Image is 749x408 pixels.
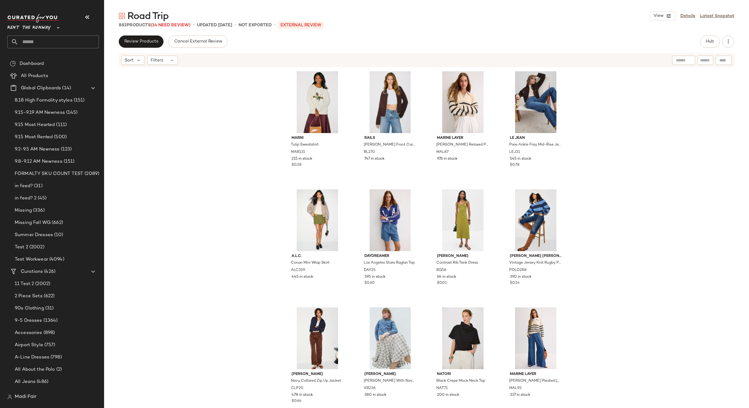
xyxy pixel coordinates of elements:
span: (151) [62,158,75,165]
span: [PERSON_NAME] Relaxed Polo Sweater [436,142,488,148]
span: MAR131 [291,150,305,155]
span: (4094) [48,256,64,263]
img: VB236.jpg [359,307,421,369]
img: DAY25.jpg [359,189,421,251]
span: 9-5 Dresses [15,317,42,324]
p: updated [DATE] [197,22,232,28]
img: ALC359.jpg [287,189,348,251]
span: Summer Dresses [15,232,53,239]
span: Review Products [124,39,158,44]
span: [PERSON_NAME] [PERSON_NAME] [510,254,562,259]
span: (45) [36,195,47,202]
span: RL270 [364,150,375,155]
img: LEJ31.jpg [505,71,566,133]
span: (798) [49,354,62,361]
span: 11 Test 2 [15,280,34,287]
span: Global Clipboards [21,85,61,92]
span: $0.14 [510,280,520,286]
img: NAT71.jpg [432,307,494,369]
img: svg%3e [119,13,125,19]
span: 9.15-9.19 AM Newness [15,109,65,116]
span: • [235,21,236,29]
span: A-Line Dresses [15,354,49,361]
span: $0.01 [437,280,447,286]
img: POLO288.jpg [505,189,566,251]
span: 337 in stock [510,392,530,398]
span: (20) [67,391,77,398]
span: Cancel External Review [174,39,222,44]
span: 882 [119,23,127,28]
span: Airport Style [15,342,43,349]
span: [PERSON_NAME] Pleated [PERSON_NAME] [509,378,561,384]
span: Natori [437,372,489,377]
span: in feed? [15,183,33,190]
span: (662) [51,219,63,226]
span: LE JEAN [510,135,562,141]
span: 90s Clothing [15,305,44,312]
span: $0.78 [510,162,519,168]
span: NAT71 [436,386,448,391]
span: Vintage Jersey Knit Rugby Pullover [509,260,561,266]
span: Pixie Ankle Fray Mid-Rise Jeans [509,142,561,148]
a: Latest Snapshot [700,13,734,19]
span: VB236 [364,386,375,391]
span: All Jeans [15,378,36,385]
span: Navy Collared Zip Up Jacket [291,378,341,384]
span: 9.2-9.5 AM Newness [15,146,60,153]
span: Black Crepe Mock Neck Top [436,378,485,384]
img: RL270.jpg [359,71,421,133]
span: (336) [32,207,45,214]
span: 2 Piece Sets [15,293,43,300]
span: 9.8-9.12 AM Newness [15,158,62,165]
span: Rent the Runway [7,21,51,32]
span: $0.28 [292,162,301,168]
img: CLP20.jpg [287,307,348,369]
span: 9.15 Most Hearted [15,121,55,128]
span: (757) [43,342,55,349]
span: Marine Layer [510,372,562,377]
span: Contrast Rib Tank Dress [436,260,478,266]
span: Dashboard [20,60,44,67]
span: MAL93 [509,386,521,391]
span: (500) [53,134,67,141]
span: DAYDREAMER [364,254,416,259]
button: Cancel External Review [168,35,227,48]
span: • [274,21,276,29]
span: (123) [60,146,72,153]
span: POLO288 [509,268,527,273]
span: 380 in stock [364,392,386,398]
span: Test 2 [15,244,28,251]
span: [PERSON_NAME] [364,372,416,377]
span: (14) [61,85,71,92]
span: LEJ31 [509,150,520,155]
span: CLP20 [291,386,303,391]
span: DAY25 [364,268,375,273]
span: 445 in stock [292,274,313,280]
span: Sort [125,57,134,64]
span: (1364) [42,317,58,324]
span: Marni [292,135,343,141]
span: 545 in stock [510,156,531,162]
span: 8.18 High Formality styles [15,97,73,104]
span: (2002) [28,244,44,251]
span: Accessories [15,329,42,336]
span: All About the Polo [15,366,55,373]
span: Conan Mini Wrap Skirt [291,260,329,266]
span: 9.15 Most Rented [15,134,53,141]
span: 200 in stock [437,392,459,398]
button: Review Products [119,35,164,48]
img: RG56.jpg [432,189,494,251]
span: (10) [53,232,63,239]
span: Marine Layer [437,135,489,141]
span: 478 in stock [292,392,313,398]
span: [PERSON_NAME] Front Cardigan [364,142,416,148]
img: MAL87.jpg [432,71,494,133]
span: RG56 [436,268,446,273]
span: in feed? 2 [15,195,36,202]
span: All Products [21,72,48,80]
span: (31) [33,183,43,190]
span: FORMALTY SKU COUNT TEST [15,170,83,177]
span: (486) [36,378,48,385]
span: View [653,13,664,18]
span: 64 in stock [437,274,456,280]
